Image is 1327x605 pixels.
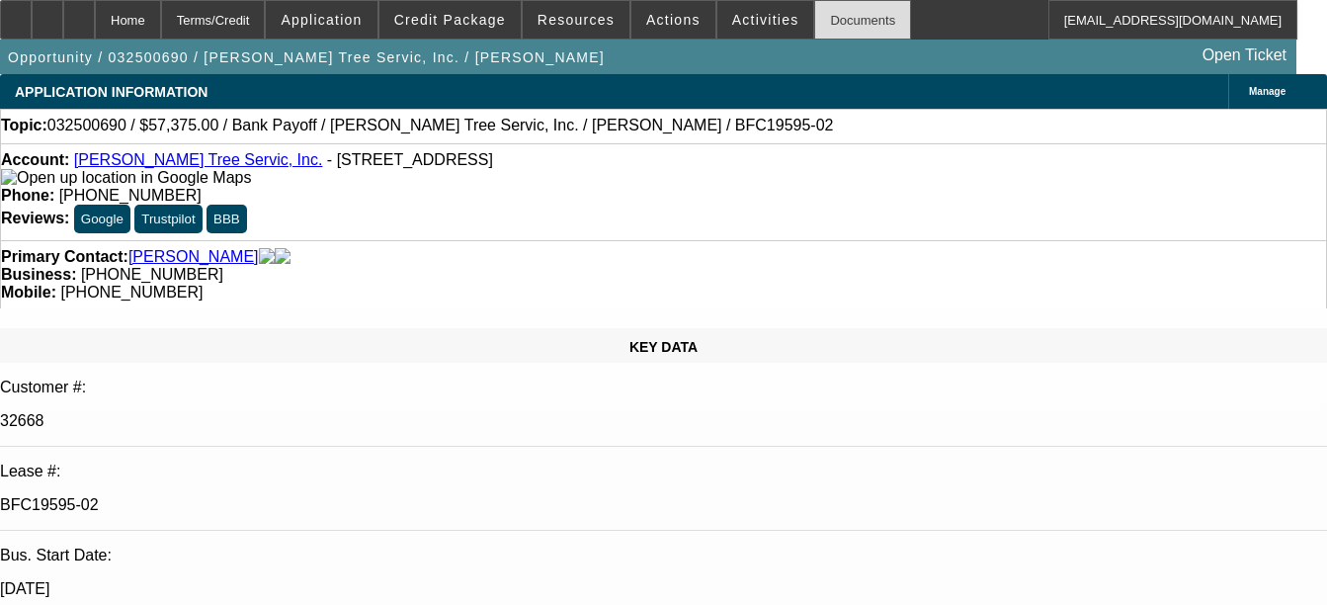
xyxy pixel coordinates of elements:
[327,151,493,168] span: - [STREET_ADDRESS]
[74,151,323,168] a: [PERSON_NAME] Tree Servic, Inc.
[259,248,275,266] img: facebook-icon.png
[15,84,207,100] span: APPLICATION INFORMATION
[394,12,506,28] span: Credit Package
[275,248,290,266] img: linkedin-icon.png
[523,1,629,39] button: Resources
[1,117,47,134] strong: Topic:
[1,210,69,226] strong: Reviews:
[631,1,715,39] button: Actions
[281,12,362,28] span: Application
[629,339,698,355] span: KEY DATA
[74,205,130,233] button: Google
[646,12,701,28] span: Actions
[59,187,202,204] span: [PHONE_NUMBER]
[8,49,605,65] span: Opportunity / 032500690 / [PERSON_NAME] Tree Servic, Inc. / [PERSON_NAME]
[134,205,202,233] button: Trustpilot
[47,117,834,134] span: 032500690 / $57,375.00 / Bank Payoff / [PERSON_NAME] Tree Servic, Inc. / [PERSON_NAME] / BFC19595-02
[1,169,251,187] img: Open up location in Google Maps
[1,284,56,301] strong: Mobile:
[538,12,615,28] span: Resources
[128,248,259,266] a: [PERSON_NAME]
[1,169,251,186] a: View Google Maps
[1,248,128,266] strong: Primary Contact:
[1,187,54,204] strong: Phone:
[1195,39,1294,72] a: Open Ticket
[60,284,203,301] span: [PHONE_NUMBER]
[81,266,223,283] span: [PHONE_NUMBER]
[1,266,76,283] strong: Business:
[379,1,521,39] button: Credit Package
[207,205,247,233] button: BBB
[1249,86,1286,97] span: Manage
[1,151,69,168] strong: Account:
[732,12,799,28] span: Activities
[266,1,376,39] button: Application
[717,1,814,39] button: Activities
